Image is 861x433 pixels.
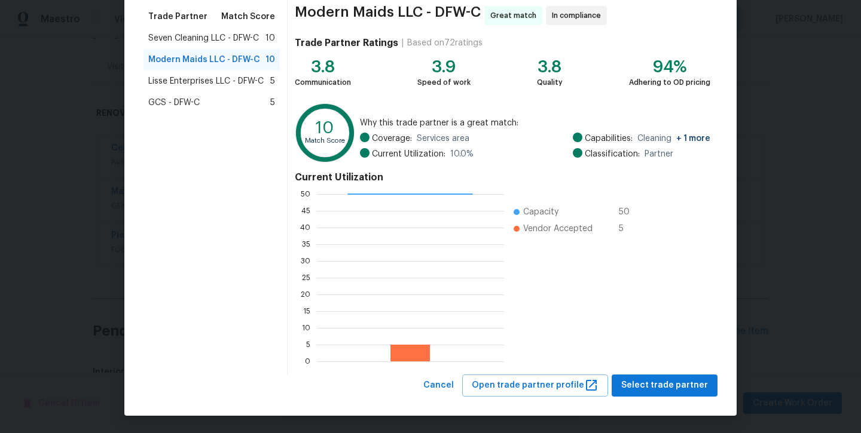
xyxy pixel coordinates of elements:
text: 10 [302,324,310,331]
span: Partner [645,148,673,160]
button: Select trade partner [612,374,717,397]
div: Communication [295,76,351,88]
text: Match Score [305,137,345,144]
span: Capabilities: [585,133,633,145]
h4: Current Utilization [295,171,710,183]
div: 3.8 [295,61,351,73]
text: 30 [301,257,310,265]
text: 35 [302,241,310,248]
span: Why this trade partner is a great match: [360,117,710,129]
span: In compliance [552,10,606,22]
div: Speed of work [417,76,471,88]
span: Capacity [523,206,558,218]
span: Services area [417,133,469,145]
span: 50 [619,206,638,218]
div: Adhering to OD pricing [629,76,710,88]
text: 45 [301,207,310,214]
text: 20 [301,291,310,298]
span: 5 [270,75,275,87]
text: 50 [301,191,310,198]
span: Vendor Accepted [523,223,593,235]
button: Open trade partner profile [462,374,608,397]
span: 10 [265,32,275,44]
span: + 1 more [676,134,710,143]
span: 5 [619,223,638,235]
span: Cleaning [637,133,710,145]
span: Great match [490,10,541,22]
span: Cancel [423,378,454,393]
div: | [398,37,407,49]
div: 3.8 [537,61,563,73]
text: 15 [303,308,310,315]
span: Classification: [585,148,640,160]
div: Based on 72 ratings [407,37,483,49]
span: GCS - DFW-C [148,97,200,109]
button: Cancel [419,374,459,397]
span: Select trade partner [621,378,708,393]
text: 40 [300,224,310,231]
span: 5 [270,97,275,109]
text: 10 [316,119,334,136]
span: 10.0 % [450,148,474,160]
div: 94% [629,61,710,73]
span: 10 [265,54,275,66]
span: Lisse Enterprises LLC - DFW-C [148,75,264,87]
text: 25 [302,274,310,281]
text: 0 [305,358,310,365]
div: 3.9 [417,61,471,73]
span: Trade Partner [148,11,207,23]
span: Current Utilization: [372,148,445,160]
span: Match Score [221,11,275,23]
div: Quality [537,76,563,88]
span: Seven Cleaning LLC - DFW-C [148,32,259,44]
h4: Trade Partner Ratings [295,37,398,49]
span: Modern Maids LLC - DFW-C [148,54,260,66]
span: Coverage: [372,133,412,145]
text: 5 [306,341,310,348]
span: Modern Maids LLC - DFW-C [295,6,481,25]
span: Open trade partner profile [472,378,599,393]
